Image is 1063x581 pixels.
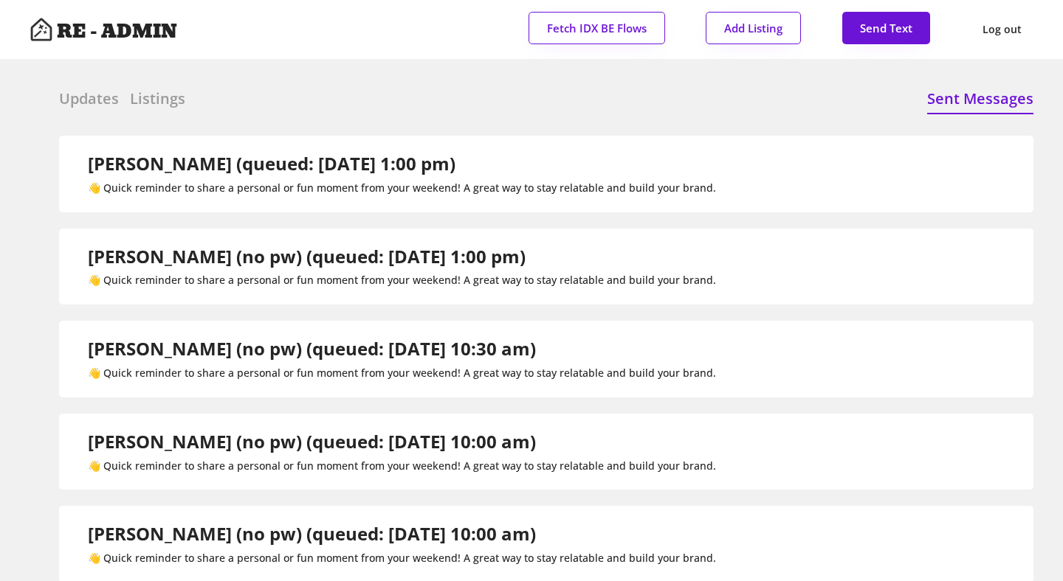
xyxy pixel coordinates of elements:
div: 👋 Quick reminder to share a personal or fun moment from your weekend! A great way to stay relatab... [88,182,716,195]
div: 👋 Quick reminder to share a personal or fun moment from your weekend! A great way to stay relatab... [88,274,716,287]
h6: Listings [130,88,185,109]
div: 👋 Quick reminder to share a personal or fun moment from your weekend! A great way to stay relatab... [88,460,716,473]
img: Artboard%201%20copy%203.svg [30,18,53,41]
h2: [PERSON_NAME] (no pw) (queued: [DATE] 10:00 am) [88,523,716,545]
h2: [PERSON_NAME] (no pw) (queued: [DATE] 10:00 am) [88,431,716,453]
h2: [PERSON_NAME] (queued: [DATE] 1:00 pm) [88,153,716,175]
button: Log out [971,13,1033,46]
div: 👋 Quick reminder to share a personal or fun moment from your weekend! A great way to stay relatab... [88,552,716,565]
div: 👋 Quick reminder to share a personal or fun moment from your weekend! A great way to stay relatab... [88,367,716,380]
h2: [PERSON_NAME] (no pw) (queued: [DATE] 10:30 am) [88,338,716,360]
button: Add Listing [706,12,801,44]
h6: Updates [59,88,119,109]
button: Fetch IDX BE Flows [529,12,665,44]
button: Send Text [842,12,930,44]
h6: Sent Messages [927,88,1033,109]
h4: RE - ADMIN [57,22,177,41]
h2: [PERSON_NAME] (no pw) (queued: [DATE] 1:00 pm) [88,246,716,268]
